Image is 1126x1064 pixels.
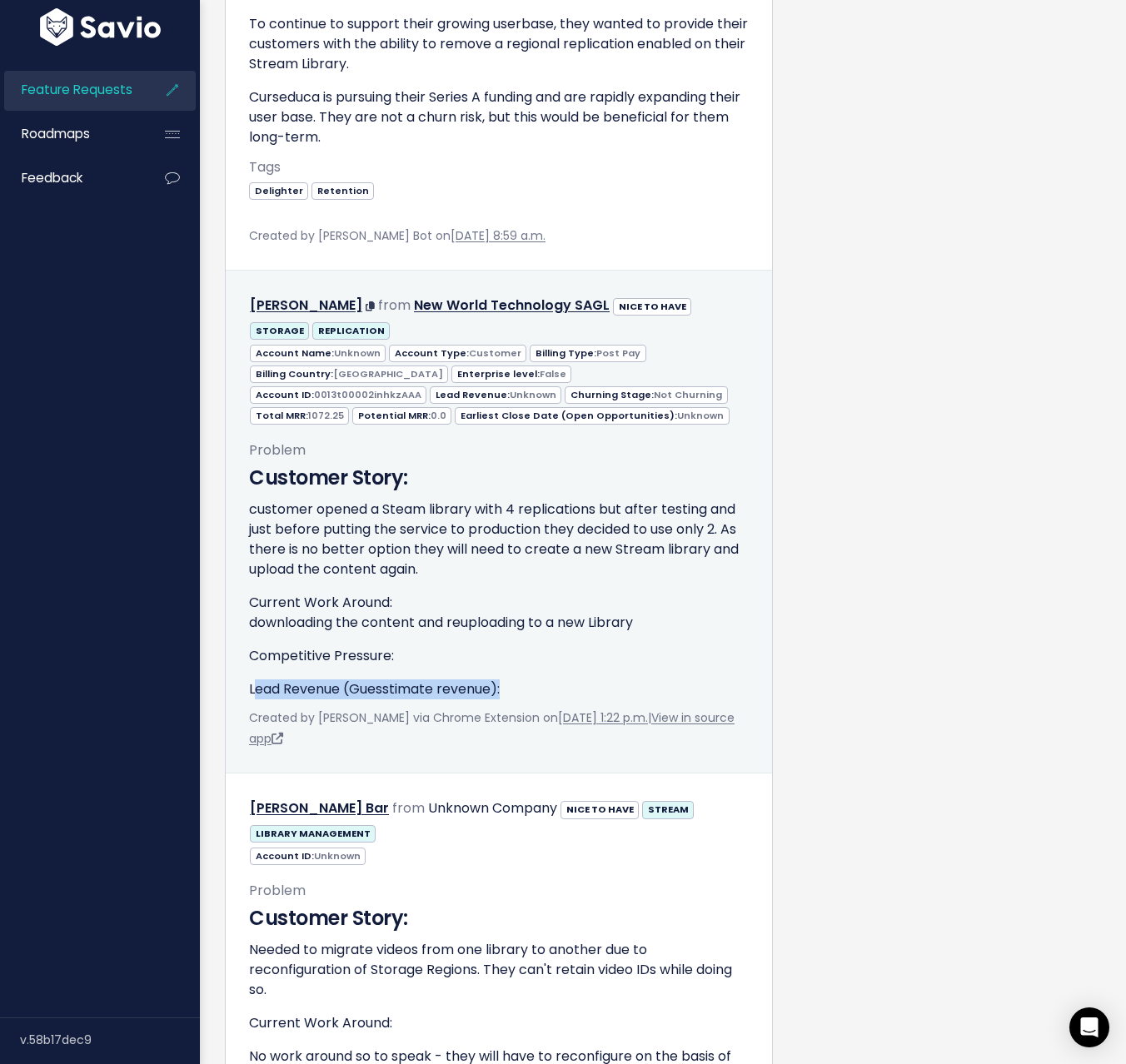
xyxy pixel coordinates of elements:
[565,386,727,404] span: Churning Stage:
[314,849,361,863] span: Unknown
[540,367,566,380] span: False
[249,1013,749,1033] p: Current Work Around:
[334,346,381,360] span: Unknown
[249,227,546,244] span: Created by [PERSON_NAME] Bot on
[431,409,446,422] span: 0.0
[510,388,556,401] span: Unknown
[4,159,138,197] a: Feedback
[36,8,165,46] img: logo-white.9d6f32f41409.svg
[566,803,634,816] strong: NICE TO HAVE
[250,345,386,362] span: Account Name:
[250,798,389,818] a: [PERSON_NAME] Bar
[596,346,640,360] span: Post Pay
[430,386,561,404] span: Lead Revenue:
[250,296,362,315] a: [PERSON_NAME]
[22,125,90,142] span: Roadmaps
[333,367,443,380] span: [GEOGRAPHIC_DATA]
[428,797,557,821] div: Unknown Company
[378,296,411,315] span: from
[249,593,749,633] p: Current Work Around: downloading the content and reuploading to a new Library
[249,646,749,666] p: Competitive Pressure:
[389,345,526,362] span: Account Type:
[4,115,138,153] a: Roadmaps
[249,87,749,147] p: Curseduca is pursuing their Series A funding and are rapidly expanding their user base. They are ...
[308,409,344,422] span: 1072.25
[250,848,366,865] span: Account ID:
[249,440,306,460] span: Problem
[249,903,749,933] h3: Customer Story:
[1069,1007,1109,1047] div: Open Intercom Messenger
[250,365,448,383] span: Billing Country:
[250,386,426,404] span: Account ID:
[256,324,304,337] strong: STORAGE
[249,181,308,198] a: Delighter
[451,227,546,244] a: [DATE] 8:59 a.m.
[256,827,371,840] strong: LIBRARY MANAGEMENT
[4,71,138,109] a: Feature Requests
[249,14,749,74] p: To continue to support their growing userbase, they wanted to provide their customers with the ab...
[619,300,686,313] strong: NICE TO HAVE
[249,500,749,579] p: customer opened a Steam library with 4 replications but after testing and just before putting the...
[558,709,648,726] a: [DATE] 1:22 p.m.
[451,365,571,383] span: Enterprise level:
[311,181,374,198] a: Retention
[249,182,308,200] span: Delighter
[648,803,689,816] strong: STREAM
[414,296,610,315] a: New World Technology SAGL
[469,346,521,360] span: Customer
[249,881,306,900] span: Problem
[22,169,82,186] span: Feedback
[249,463,749,493] h3: Customer Story:
[314,388,421,401] span: 0013t00002inhkzAAA
[22,81,132,98] span: Feature Requests
[677,409,724,422] span: Unknown
[455,407,729,425] span: Earliest Close Date (Open Opportunities):
[392,798,425,818] span: from
[249,157,281,177] span: Tags
[530,345,645,362] span: Billing Type:
[249,940,749,1000] p: Needed to migrate videos from one library to another due to reconfiguration of Storage Regions. T...
[352,407,451,425] span: Potential MRR:
[249,709,735,747] span: Created by [PERSON_NAME] via Chrome Extension on |
[311,182,374,200] span: Retention
[249,679,749,699] p: Lead Revenue (Guesstimate revenue):
[250,407,349,425] span: Total MRR:
[20,1018,200,1062] div: v.58b17dec9
[654,388,722,401] span: Not Churning
[318,324,385,337] strong: REPLICATION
